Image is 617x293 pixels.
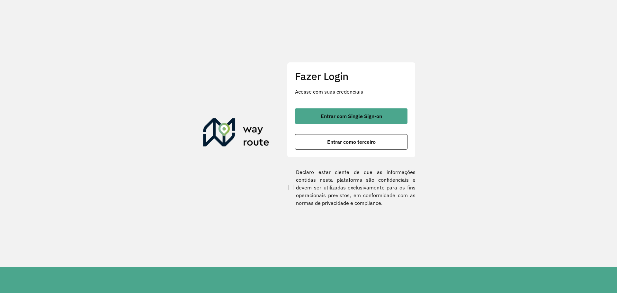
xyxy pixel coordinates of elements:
button: button [295,134,407,150]
h2: Fazer Login [295,70,407,82]
span: Entrar como terceiro [327,139,376,144]
img: Roteirizador AmbevTech [203,118,269,149]
p: Acesse com suas credenciais [295,88,407,96]
button: button [295,108,407,124]
label: Declaro estar ciente de que as informações contidas nesta plataforma são confidenciais e devem se... [287,168,416,207]
span: Entrar com Single Sign-on [321,114,382,119]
